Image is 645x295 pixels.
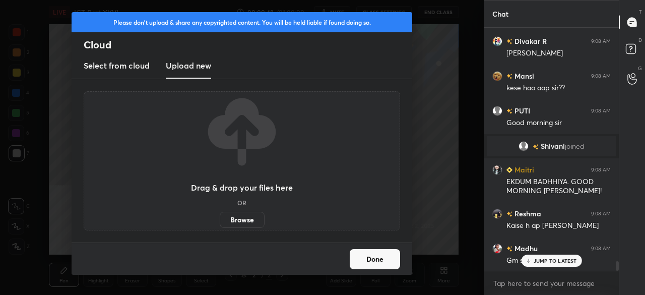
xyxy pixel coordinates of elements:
h6: PUTI [512,105,530,116]
h6: Madhu [512,243,538,254]
img: default.png [519,141,529,151]
img: no-rating-badge.077c3623.svg [533,144,539,150]
img: default.png [492,106,502,116]
h5: OR [237,200,246,206]
div: Kaise h ap [PERSON_NAME] [506,221,611,231]
img: no-rating-badge.077c3623.svg [506,39,512,44]
div: 9:08 AM [591,108,611,114]
div: kese hao aap sir?? [506,83,611,93]
div: 9:08 AM [591,246,611,252]
h3: Drag & drop your files here [191,184,293,192]
img: no-rating-badge.077c3623.svg [506,108,512,114]
img: 75af489ce81640dd9c8b85f923dd516d.jpg [492,209,502,219]
div: 9:08 AM [591,167,611,173]
div: Please don't upload & share any copyrighted content. You will be held liable if found doing so. [72,12,412,32]
p: JUMP TO LATEST [534,258,577,264]
p: Chat [484,1,517,27]
h6: Mansi [512,71,534,81]
div: [PERSON_NAME] [506,48,611,58]
img: Learner_Badge_beginner_1_8b307cf2a0.svg [506,167,512,173]
div: 9:08 AM [591,73,611,79]
div: 9:08 AM [591,211,611,217]
p: D [638,36,642,44]
div: grid [484,28,619,271]
img: no-rating-badge.077c3623.svg [506,74,512,79]
h3: Select from cloud [84,60,150,72]
img: no-rating-badge.077c3623.svg [506,211,512,217]
img: 3 [492,36,502,46]
h6: Divakar R [512,36,547,46]
img: 8cec33a2a7964cb6abe9f3b8de095665.jpg [492,165,502,175]
span: Shivani [541,142,565,150]
div: Good morning sir [506,118,611,128]
p: G [638,65,642,72]
p: T [639,8,642,16]
h6: Maitri [512,164,534,175]
button: Done [350,249,400,269]
div: 9:08 AM [591,38,611,44]
img: 7bceaa7526284cd88b4e3a60b6dd3e66.jpg [492,244,502,254]
div: EKDUM BADHHIYA. GOOD MORNING [PERSON_NAME]! [506,177,611,196]
div: Gm sir 🥰🥰🥰🥰🤩 [506,256,611,266]
img: b3b7f3cf7e664d91a6efd922243d1648.jpg [492,71,502,81]
span: joined [565,142,585,150]
h2: Cloud [84,38,412,51]
img: no-rating-badge.077c3623.svg [506,246,512,252]
h3: Upload new [166,60,211,72]
h6: Reshma [512,208,541,219]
